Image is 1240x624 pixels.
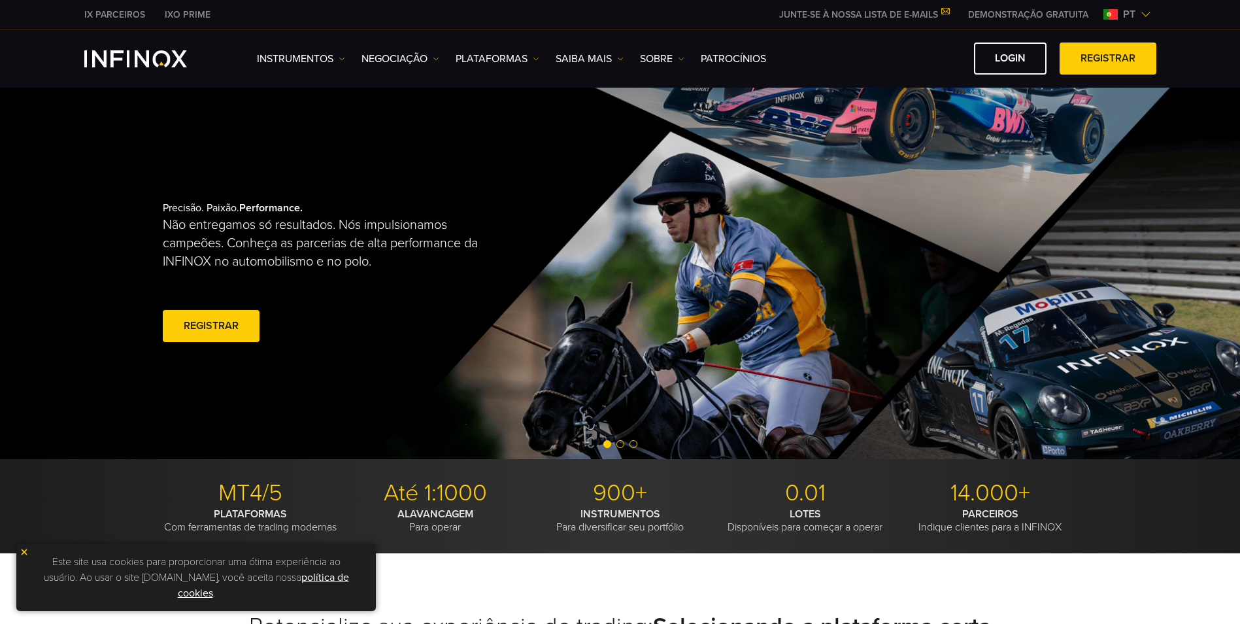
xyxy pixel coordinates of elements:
strong: LOTES [790,508,821,521]
a: PLATAFORMAS [456,51,539,67]
p: MT4/5 [163,479,338,508]
p: 14.000+ [903,479,1078,508]
a: INFINOX [75,8,155,22]
p: Com ferramentas de trading modernas [163,508,338,534]
strong: PLATAFORMAS [214,508,287,521]
p: Indique clientes para a INFINOX [903,508,1078,534]
p: Para operar [348,508,523,534]
a: SOBRE [640,51,684,67]
a: NEGOCIAÇÃO [361,51,439,67]
p: Até 1:1000 [348,479,523,508]
span: Go to slide 3 [629,440,637,448]
a: Saiba mais [556,51,624,67]
div: Precisão. Paixão. [163,181,575,366]
p: 900+ [533,479,708,508]
a: INFINOX MENU [958,8,1098,22]
strong: ALAVANCAGEM [397,508,473,521]
p: 0.01 [718,479,893,508]
a: Instrumentos [257,51,345,67]
span: pt [1118,7,1141,22]
img: yellow close icon [20,547,29,557]
strong: Performance. [239,201,303,215]
a: Registrar [163,310,260,342]
p: Para diversificar seu portfólio [533,508,708,534]
a: JUNTE-SE À NOSSA LISTA DE E-MAILS [769,9,958,20]
span: Go to slide 1 [603,440,611,448]
span: Go to slide 2 [616,440,624,448]
p: Este site usa cookies para proporcionar uma ótima experiência ao usuário. Ao usar o site [DOMAIN_... [23,551,369,604]
a: Patrocínios [701,51,766,67]
p: Disponíveis para começar a operar [718,508,893,534]
a: Registrar [1060,43,1156,75]
a: Login [974,43,1047,75]
strong: INSTRUMENTOS [580,508,660,521]
a: INFINOX [155,8,220,22]
a: INFINOX Logo [84,50,218,67]
p: Não entregamos só resultados. Nós impulsionamos campeões. Conheça as parcerias de alta performanc... [163,216,492,271]
strong: PARCEIROS [962,508,1018,521]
